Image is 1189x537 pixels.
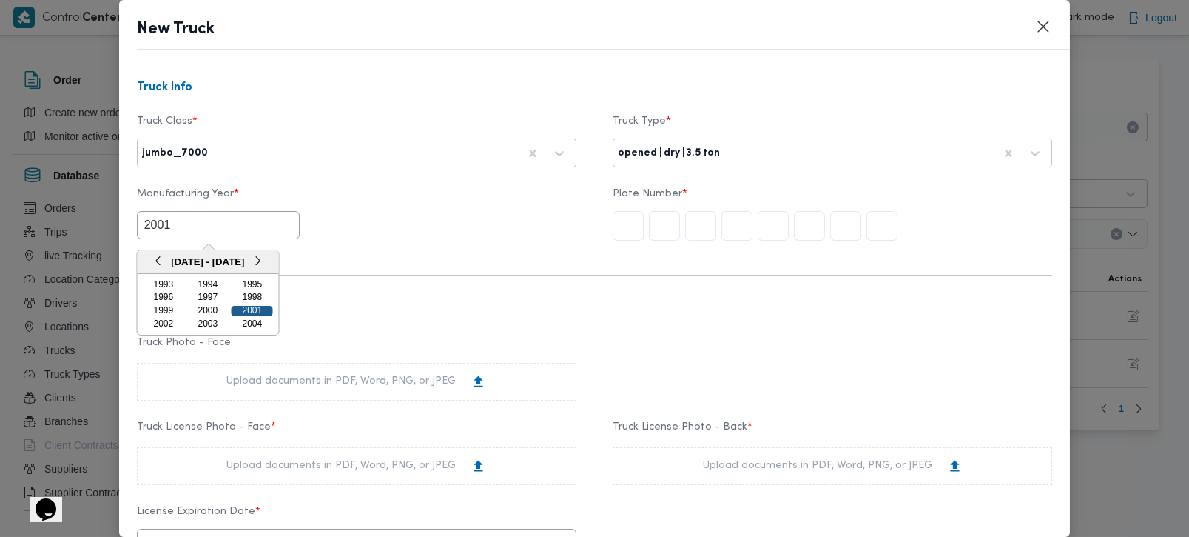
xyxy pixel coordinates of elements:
[137,421,576,444] label: Truck License Photo - Face
[232,280,273,290] div: 1995
[1034,18,1052,36] button: Closes this modal window
[613,116,1052,139] label: Truck Type
[142,147,208,159] div: jumbo_7000
[137,81,1053,95] h3: Truck Info
[232,293,273,303] div: 1998
[187,293,229,303] div: 1997
[613,188,1052,211] label: Plate Number
[152,255,164,267] button: Previous Year
[187,319,229,330] div: 2003
[143,306,184,316] div: 1999
[252,255,263,267] button: Next Year
[187,306,229,316] div: 2000
[226,374,486,390] div: Upload documents in PDF, Word, PNG, or JPEG
[137,188,576,211] label: Manufacturing Year
[143,293,184,303] div: 1996
[137,250,278,274] div: [DATE] - [DATE]
[143,319,184,330] div: 2002
[703,458,963,474] div: Upload documents in PDF, Word, PNG, or JPEG
[137,302,1053,316] h3: License Info
[232,306,273,316] div: 2001
[613,421,1052,444] label: Truck License Photo - Back
[137,337,576,360] label: Truck Photo - Face
[618,147,720,159] div: opened | dry | 3.5 ton
[187,280,229,290] div: 1994
[232,319,273,330] div: 2004
[137,211,300,239] input: YYYY
[137,18,1088,50] header: New Truck
[137,116,576,139] label: Truck Class
[226,458,486,474] div: Upload documents in PDF, Word, PNG, or JPEG
[15,478,62,522] iframe: chat widget
[143,280,184,290] div: 1993
[137,506,576,529] label: License Expiration Date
